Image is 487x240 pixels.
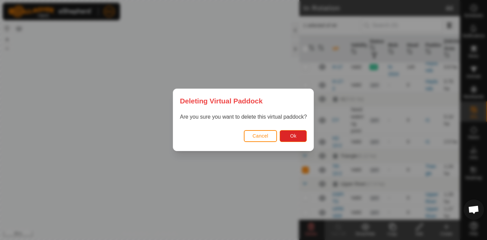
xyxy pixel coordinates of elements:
span: Ok [290,134,297,139]
p: Are you sure you want to delete this virtual paddock? [180,113,307,121]
div: Open chat [464,199,484,220]
button: Ok [280,130,307,142]
button: Cancel [244,130,277,142]
span: Deleting Virtual Paddock [180,96,263,106]
span: Cancel [253,134,269,139]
